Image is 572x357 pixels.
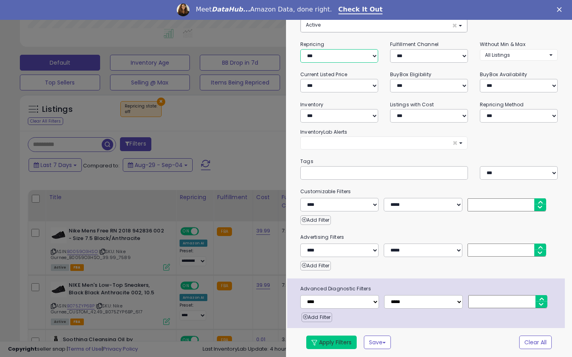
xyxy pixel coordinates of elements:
[212,6,250,13] i: DataHub...
[519,336,552,349] button: Clear All
[300,215,331,225] button: Add Filter
[480,49,558,61] button: All Listings
[485,52,510,58] span: All Listings
[306,21,321,28] span: Active
[300,101,323,108] small: Inventory
[480,101,524,108] small: Repricing Method
[557,7,565,12] div: Close
[338,6,383,14] a: Check It Out
[294,157,564,166] small: Tags
[301,19,467,32] button: Active ×
[300,136,468,150] button: ×
[452,139,458,147] span: ×
[300,41,324,48] small: Repricing
[452,21,457,30] span: ×
[306,336,357,349] button: Apply Filters
[300,129,347,135] small: InventoryLab Alerts
[480,71,527,78] small: BuyBox Availability
[390,41,439,48] small: Fulfillment Channel
[390,101,434,108] small: Listings with Cost
[390,71,431,78] small: BuyBox Eligibility
[480,41,526,48] small: Without Min & Max
[301,313,332,322] button: Add Filter
[177,4,189,16] img: Profile image for Georgie
[294,284,565,293] span: Advanced Diagnostic Filters
[300,261,331,271] button: Add Filter
[364,336,391,349] button: Save
[294,233,564,242] small: Advertising Filters
[196,6,332,13] div: Meet Amazon Data, done right.
[294,187,564,196] small: Customizable Filters
[300,71,347,78] small: Current Listed Price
